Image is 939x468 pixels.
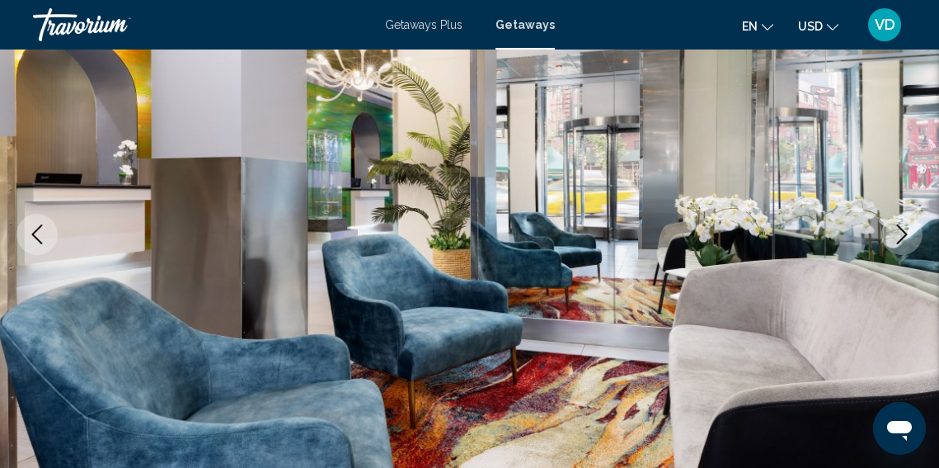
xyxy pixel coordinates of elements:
button: Previous image [16,214,58,255]
button: User Menu [863,7,906,42]
span: en [742,20,758,33]
span: USD [798,20,823,33]
button: Next image [881,214,923,255]
button: Change language [742,14,773,38]
a: Getaways Plus [385,18,462,31]
span: VD [875,17,895,33]
a: Getaways [495,18,555,31]
a: Travorium [33,8,369,41]
button: Change currency [798,14,838,38]
iframe: Button to launch messaging window [873,402,926,455]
